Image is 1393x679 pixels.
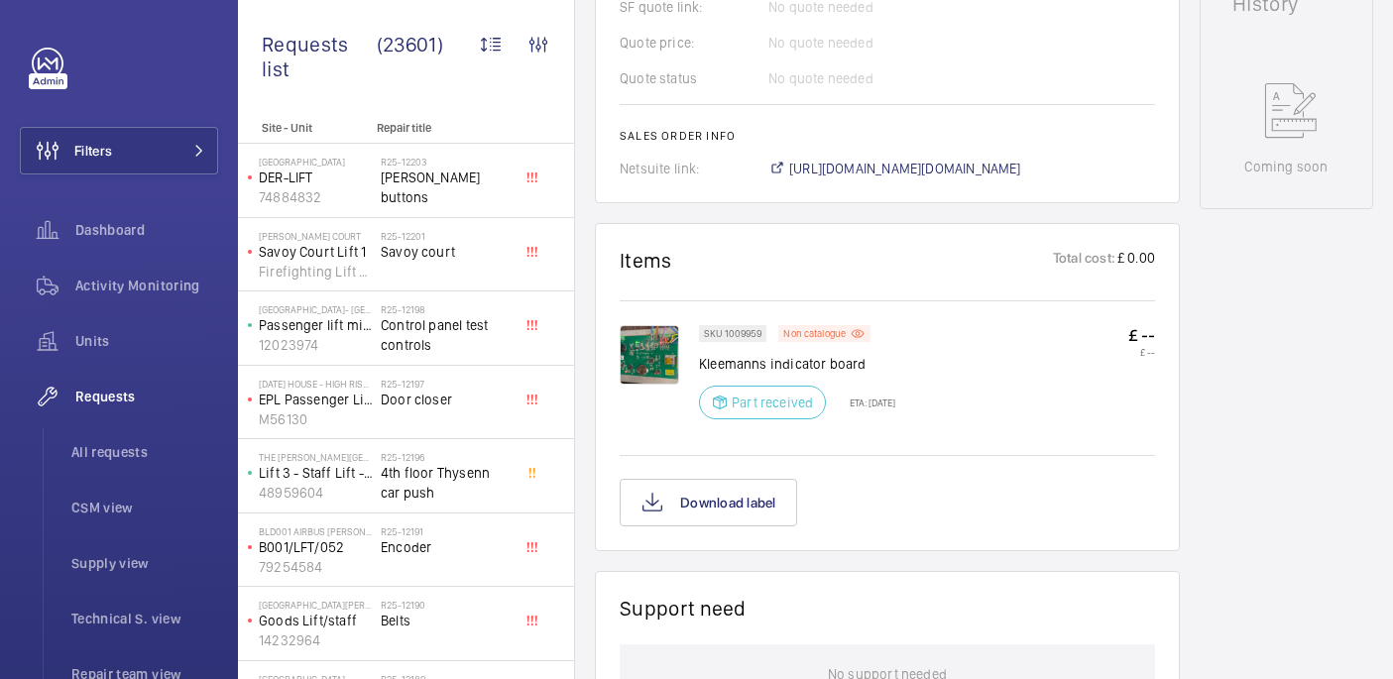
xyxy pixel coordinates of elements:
[259,335,373,355] p: 12023974
[381,537,512,557] span: Encoder
[381,599,512,611] h2: R25-12190
[259,242,373,262] p: Savoy Court Lift 1
[259,463,373,483] p: Lift 3 - Staff Lift - 9 Stops
[381,390,512,409] span: Door closer
[1244,157,1328,176] p: Coming soon
[783,330,846,337] p: Non catalogue
[768,159,1021,178] a: [URL][DOMAIN_NAME][DOMAIN_NAME]
[259,483,373,503] p: 48959604
[259,378,373,390] p: [DATE] House - High Risk Building
[699,354,895,374] p: Kleemanns indicator board
[381,525,512,537] h2: R25-12191
[259,525,373,537] p: Bld001 Airbus [PERSON_NAME]
[381,463,512,503] span: 4th floor Thysenn car push
[259,168,373,187] p: DER-LIFT
[381,242,512,262] span: Savoy court
[259,230,373,242] p: [PERSON_NAME] Court
[71,442,218,462] span: All requests
[381,315,512,355] span: Control panel test controls
[259,303,373,315] p: [GEOGRAPHIC_DATA]- [GEOGRAPHIC_DATA]
[381,451,512,463] h2: R25-12196
[620,325,679,385] img: 4JtkobYIG3WZC7GPQAjoNlqF-XsT4zBjiDipMiWvzpMI6GV2.png
[259,315,373,335] p: Passenger lift middle
[377,121,508,135] p: Repair title
[75,387,218,406] span: Requests
[74,141,112,161] span: Filters
[259,557,373,577] p: 79254584
[259,599,373,611] p: [GEOGRAPHIC_DATA][PERSON_NAME][PERSON_NAME]
[1128,346,1155,358] p: £ --
[259,409,373,429] p: M56130
[259,390,373,409] p: EPL Passenger Lift
[259,156,373,168] p: [GEOGRAPHIC_DATA]
[789,159,1021,178] span: [URL][DOMAIN_NAME][DOMAIN_NAME]
[381,611,512,630] span: Belts
[381,230,512,242] h2: R25-12201
[838,396,895,408] p: ETA: [DATE]
[381,303,512,315] h2: R25-12198
[259,537,373,557] p: B001/LFT/052
[259,451,373,463] p: The [PERSON_NAME][GEOGRAPHIC_DATA]
[259,630,373,650] p: 14232964
[259,611,373,630] p: Goods Lift/staff
[75,331,218,351] span: Units
[732,393,813,412] p: Part received
[259,187,373,207] p: 74884832
[620,129,1155,143] h2: Sales order info
[1053,248,1115,273] p: Total cost:
[20,127,218,174] button: Filters
[75,276,218,295] span: Activity Monitoring
[1128,325,1155,346] p: £ --
[704,330,761,337] p: SKU 1009959
[259,262,373,282] p: Firefighting Lift - 55803878
[381,168,512,207] span: [PERSON_NAME] buttons
[620,479,797,526] button: Download label
[71,609,218,628] span: Technical S. view
[620,248,672,273] h1: Items
[71,498,218,517] span: CSM view
[75,220,218,240] span: Dashboard
[1115,248,1155,273] p: £ 0.00
[71,553,218,573] span: Supply view
[381,378,512,390] h2: R25-12197
[238,121,369,135] p: Site - Unit
[620,596,747,621] h1: Support need
[262,32,377,81] span: Requests list
[381,156,512,168] h2: R25-12203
